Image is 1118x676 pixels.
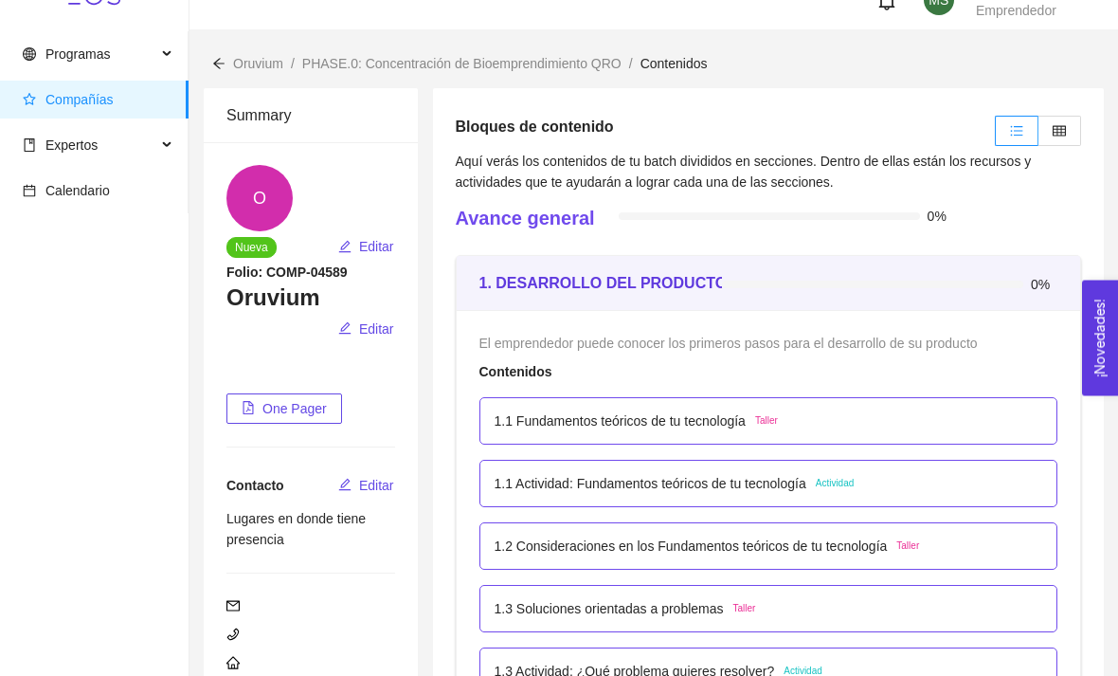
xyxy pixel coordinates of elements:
button: file-pdfOne Pager [226,394,342,425]
span: Editar [359,320,394,340]
h3: Oruvium [226,283,395,314]
span: book [23,139,36,153]
span: table [1053,125,1066,138]
span: Contacto [226,479,284,494]
span: / [629,57,633,72]
span: Emprendedor [976,4,1056,19]
p: 1.1 Actividad: Fundamentos teóricos de tu tecnología [495,474,806,495]
span: Calendario [45,184,110,199]
span: edit [338,241,352,256]
span: 0% [928,210,954,224]
span: Lugares en donde tiene presencia [226,512,366,548]
span: star [23,94,36,107]
strong: 1. DESARROLLO DEL PRODUCTO [479,276,728,292]
button: editEditar [337,232,395,263]
h4: Avance general [456,206,595,232]
span: Taller [733,602,756,617]
span: file-pdf [242,402,255,417]
span: Taller [896,539,919,555]
span: edit [338,322,352,338]
span: Compañías [45,93,114,108]
span: / [291,57,295,72]
span: Taller [755,414,778,429]
button: editEditar [337,315,395,345]
span: O [253,166,266,232]
span: arrow-left [212,58,225,71]
span: unordered-list [1010,125,1023,138]
span: One Pager [262,399,327,420]
span: PHASE.0: Concentración de Bioemprendimiento QRO [302,57,622,72]
p: 1.1 Fundamentos teóricos de tu tecnología [495,411,746,432]
span: Editar [359,476,394,497]
p: 1.2 Consideraciones en los Fundamentos teóricos de tu tecnología [495,537,888,557]
span: Oruvium [233,57,283,72]
span: Nueva [226,238,277,259]
span: Programas [45,47,110,63]
span: global [23,48,36,62]
span: Actividad [816,477,855,492]
span: calendar [23,185,36,198]
span: 0% [1031,279,1057,292]
span: phone [226,629,240,642]
span: mail [226,600,240,613]
button: editEditar [337,471,395,502]
span: home [226,657,240,670]
span: Editar [359,237,394,258]
strong: Folio: COMP-04589 [226,265,348,281]
button: Open Feedback Widget [1082,281,1118,396]
p: 1.3 Soluciones orientadas a problemas [495,599,724,620]
span: Contenidos [640,57,708,72]
div: Summary [226,89,395,143]
span: edit [338,479,352,494]
span: Expertos [45,138,98,154]
span: El emprendedor puede conocer los primeros pasos para el desarrollo de su producto [479,337,978,352]
h5: Bloques de contenido [456,117,614,139]
strong: Contenidos [479,365,552,380]
span: Aquí verás los contenidos de tu batch divididos en secciones. Dentro de ellas están los recursos ... [456,155,1032,191]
